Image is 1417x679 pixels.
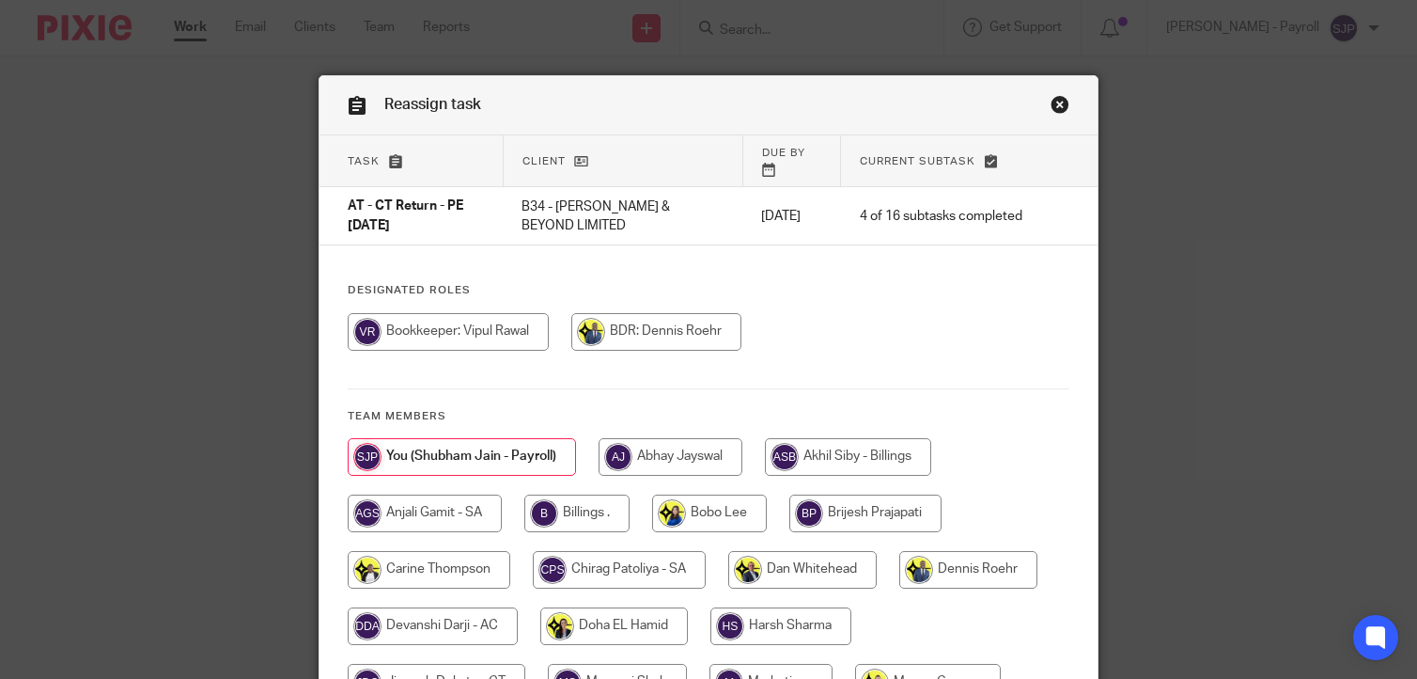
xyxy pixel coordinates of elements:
[762,148,805,158] span: Due by
[841,187,1041,245] td: 4 of 16 subtasks completed
[348,283,1068,298] h4: Designated Roles
[522,197,724,236] p: B34 - [PERSON_NAME] & BEYOND LIMITED
[348,409,1068,424] h4: Team members
[348,200,463,233] span: AT - CT Return - PE [DATE]
[860,156,975,166] span: Current subtask
[348,156,380,166] span: Task
[1051,95,1069,120] a: Close this dialog window
[761,207,822,226] p: [DATE]
[384,97,481,112] span: Reassign task
[522,156,566,166] span: Client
